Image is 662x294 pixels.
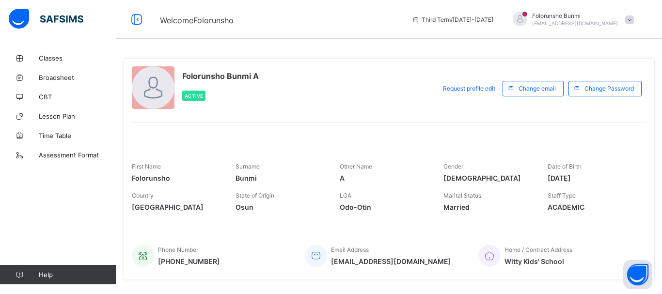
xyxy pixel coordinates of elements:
div: FolorunshoBunmi [503,12,639,28]
span: Change email [519,85,556,92]
span: Email Address [331,246,369,253]
span: Marital Status [443,192,481,199]
span: Country [132,192,154,199]
span: session/term information [412,16,493,23]
span: LGA [340,192,351,199]
span: Staff Type [548,192,576,199]
span: Bunmi [236,174,325,182]
span: Odo-Otin [340,203,429,211]
span: CBT [39,93,116,101]
span: Date of Birth [548,163,582,170]
span: Time Table [39,132,116,139]
span: Classes [39,54,116,62]
span: Osun [236,203,325,211]
span: Assessment Format [39,151,116,159]
span: Welcome Folorunsho [160,15,234,25]
span: [GEOGRAPHIC_DATA] [132,203,221,211]
span: [EMAIL_ADDRESS][DOMAIN_NAME] [532,20,618,26]
span: Phone Number [158,246,198,253]
span: Other Name [340,163,372,170]
span: Gender [443,163,463,170]
span: [DATE] [548,174,637,182]
span: Broadsheet [39,74,116,81]
span: Surname [236,163,260,170]
span: Help [39,271,116,279]
span: Change Password [584,85,634,92]
span: Married [443,203,533,211]
span: State of Origin [236,192,274,199]
span: Home / Contract Address [504,246,572,253]
span: [DEMOGRAPHIC_DATA] [443,174,533,182]
span: [EMAIL_ADDRESS][DOMAIN_NAME] [331,257,451,265]
img: safsims [9,9,83,29]
span: Folorunsho [132,174,221,182]
span: Lesson Plan [39,112,116,120]
span: A [340,174,429,182]
span: First Name [132,163,161,170]
span: ACADEMIC [548,203,637,211]
span: Witty Kids' School [504,257,572,265]
span: Active [185,93,203,99]
span: Request profile edit [443,85,495,92]
span: Folorunsho Bunmi A [182,71,259,81]
span: Folorunsho Bunmi [532,12,618,19]
span: [PHONE_NUMBER] [158,257,220,265]
button: Open asap [623,260,652,289]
